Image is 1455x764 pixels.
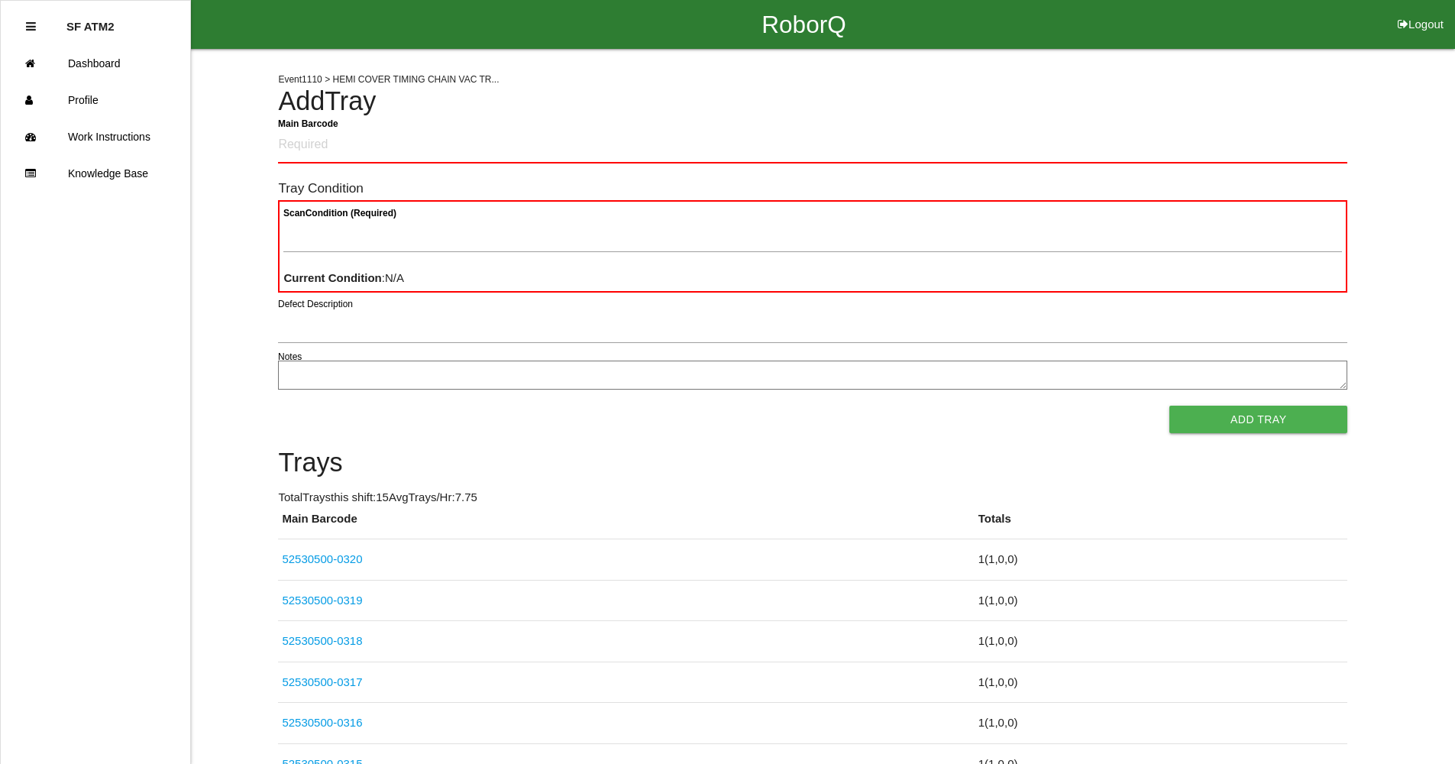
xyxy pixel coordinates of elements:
[278,74,499,85] span: Event 1110 > HEMI COVER TIMING CHAIN VAC TR...
[975,621,1348,662] td: 1 ( 1 , 0 , 0 )
[975,662,1348,703] td: 1 ( 1 , 0 , 0 )
[1,118,190,155] a: Work Instructions
[282,716,362,729] a: 52530500-0316
[278,181,1347,196] h6: Tray Condition
[278,350,302,364] label: Notes
[278,448,1347,477] h4: Trays
[283,208,396,219] b: Scan Condition (Required)
[1,155,190,192] a: Knowledge Base
[1169,406,1347,433] button: Add Tray
[282,675,362,688] a: 52530500-0317
[975,539,1348,581] td: 1 ( 1 , 0 , 0 )
[278,510,974,539] th: Main Barcode
[1,82,190,118] a: Profile
[278,489,1347,507] p: Total Trays this shift: 15 Avg Trays /Hr: 7.75
[278,87,1347,116] h4: Add Tray
[1,45,190,82] a: Dashboard
[283,271,381,284] b: Current Condition
[282,552,362,565] a: 52530500-0320
[66,8,115,33] p: SF ATM2
[282,594,362,607] a: 52530500-0319
[278,297,353,311] label: Defect Description
[975,703,1348,744] td: 1 ( 1 , 0 , 0 )
[975,580,1348,621] td: 1 ( 1 , 0 , 0 )
[278,118,338,128] b: Main Barcode
[26,8,36,45] div: Close
[975,510,1348,539] th: Totals
[278,128,1347,163] input: Required
[283,271,404,284] span: : N/A
[282,634,362,647] a: 52530500-0318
